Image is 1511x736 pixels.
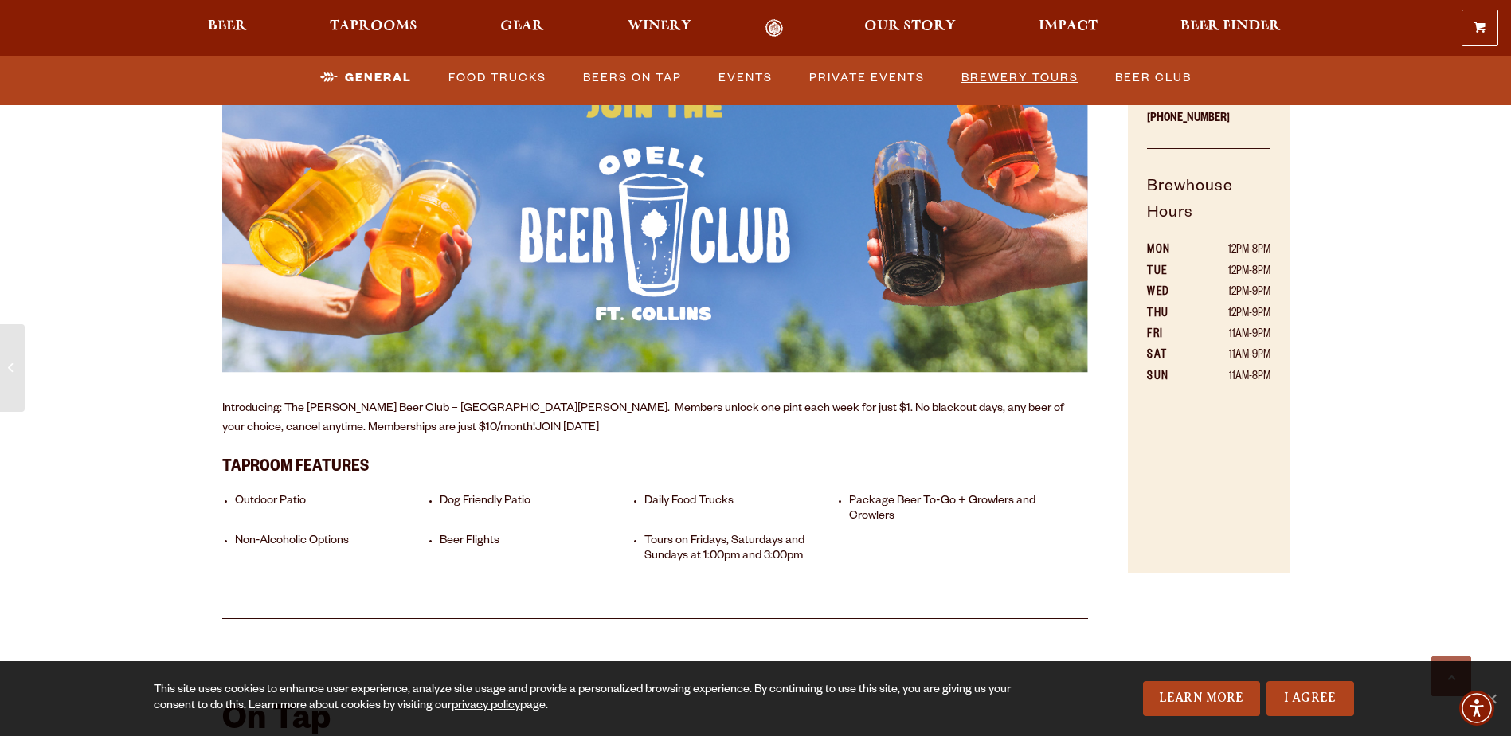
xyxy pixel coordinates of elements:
[1028,19,1108,37] a: Impact
[235,495,432,525] li: Outdoor Patio
[644,495,841,525] li: Daily Food Trucks
[628,20,691,33] span: Winery
[198,19,257,37] a: Beer
[1039,20,1098,33] span: Impact
[440,534,636,565] li: Beer Flights
[208,20,247,33] span: Beer
[644,534,841,565] li: Tours on Fridays, Saturdays and Sundays at 1:00pm and 3:00pm
[1147,100,1270,149] p: [PHONE_NUMBER]
[222,400,1089,438] p: Introducing: The [PERSON_NAME] Beer Club – [GEOGRAPHIC_DATA][PERSON_NAME]. Members unlock one pin...
[222,448,1089,482] h3: Taproom Features
[452,700,520,713] a: privacy policy
[1191,283,1270,303] td: 12PM-9PM
[864,20,956,33] span: Our Story
[1191,241,1270,261] td: 12PM-8PM
[442,60,553,96] a: Food Trucks
[1266,681,1354,716] a: I Agree
[1147,367,1191,388] th: SUN
[1147,283,1191,303] th: WED
[712,60,779,96] a: Events
[1147,325,1191,346] th: FRI
[1191,304,1270,325] td: 12PM-9PM
[500,20,544,33] span: Gear
[319,19,428,37] a: Taprooms
[803,60,931,96] a: Private Events
[1431,656,1471,696] a: Scroll to top
[330,20,417,33] span: Taprooms
[1180,20,1281,33] span: Beer Finder
[577,60,688,96] a: Beers on Tap
[1109,60,1198,96] a: Beer Club
[440,495,636,525] li: Dog Friendly Patio
[154,683,1012,714] div: This site uses cookies to enhance user experience, analyze site usage and provide a personalized ...
[490,19,554,37] a: Gear
[1459,691,1494,726] div: Accessibility Menu
[1147,241,1191,261] th: MON
[854,19,966,37] a: Our Story
[1147,346,1191,366] th: SAT
[1143,681,1260,716] a: Learn More
[1191,325,1270,346] td: 11AM-9PM
[955,60,1085,96] a: Brewery Tours
[1191,346,1270,366] td: 11AM-9PM
[1147,262,1191,283] th: TUE
[1170,19,1291,37] a: Beer Finder
[1191,367,1270,388] td: 11AM-8PM
[1147,175,1270,241] h5: Brewhouse Hours
[1191,262,1270,283] td: 12PM-8PM
[235,534,432,565] li: Non-Alcoholic Options
[849,495,1046,525] li: Package Beer To-Go + Growlers and Crowlers
[1147,304,1191,325] th: THU
[535,422,599,435] a: JOIN [DATE]
[314,60,418,96] a: General
[745,19,804,37] a: Odell Home
[617,19,702,37] a: Winery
